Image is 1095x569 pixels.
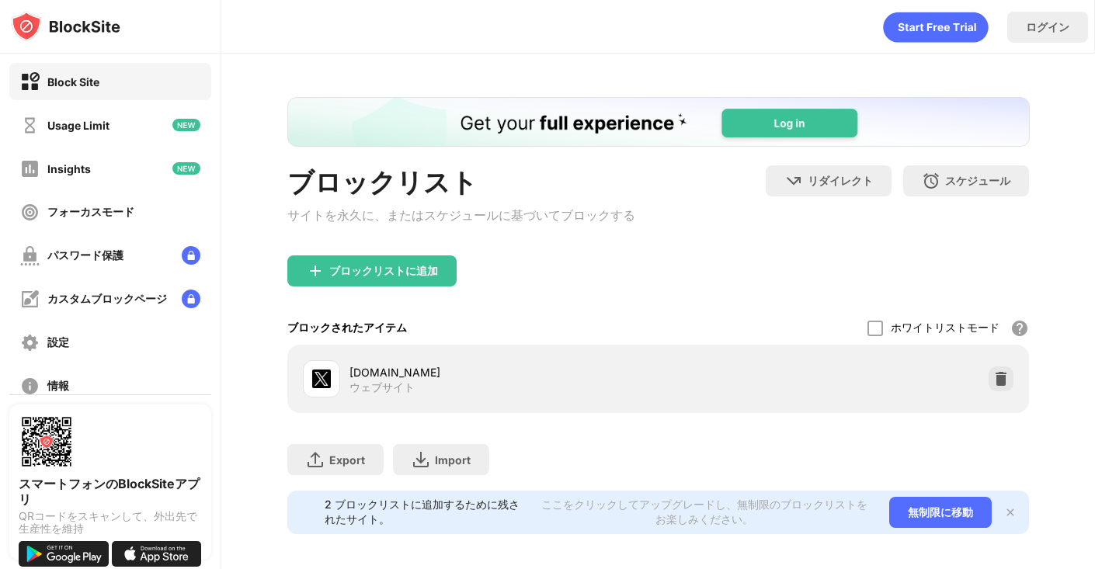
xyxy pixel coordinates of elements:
img: favicons [312,370,331,388]
div: 情報 [47,379,69,394]
div: ウェブサイト [349,380,415,394]
img: settings-off.svg [20,333,40,352]
img: new-icon.svg [172,119,200,131]
div: Import [435,453,471,467]
div: Block Site [47,75,99,88]
img: new-icon.svg [172,162,200,175]
div: Export [329,453,365,467]
img: lock-menu.svg [182,290,200,308]
img: block-on.svg [20,72,40,92]
img: time-usage-off.svg [20,116,40,135]
div: ブロックリスト [287,165,635,201]
img: options-page-qr-code.png [19,414,75,470]
img: insights-off.svg [20,159,40,179]
div: ログイン [1026,20,1069,35]
img: lock-menu.svg [182,246,200,265]
div: animation [883,12,989,43]
div: スケジュール [945,174,1010,189]
div: QRコードをスキャンして、外出先で生産性を維持 [19,510,202,535]
div: カスタムブロックページ [47,292,167,307]
div: Usage Limit [47,119,109,132]
img: focus-off.svg [20,203,40,222]
div: 設定 [47,335,69,350]
div: ブロックリストに追加 [329,265,438,277]
div: リダイレクト [808,174,873,189]
div: サイトを永久に、またはスケジュールに基づいてブロックする [287,207,635,224]
div: ここをクリックしてアップグレードし、無制限のブロックリストをお楽しみください。 [538,498,871,527]
div: ホワイトリストモード [891,321,999,335]
img: logo-blocksite.svg [11,11,120,42]
div: パスワード保護 [47,248,123,263]
img: download-on-the-app-store.svg [112,541,202,567]
div: 2 ブロックリストに追加するために残されたサイト。 [325,498,529,527]
img: x-button.svg [1004,506,1017,519]
div: 無制限に移動 [889,497,992,528]
img: about-off.svg [20,376,40,396]
div: スマートフォンのBlockSiteアプリ [19,476,202,507]
img: get-it-on-google-play.svg [19,541,109,567]
iframe: Banner [287,97,1030,147]
img: password-protection-off.svg [20,246,40,265]
div: [DOMAIN_NAME] [349,364,659,380]
img: customize-block-page-off.svg [20,290,40,309]
div: フォーカスモード [47,205,134,220]
div: Insights [47,162,91,175]
div: ブロックされたアイテム [287,321,407,335]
